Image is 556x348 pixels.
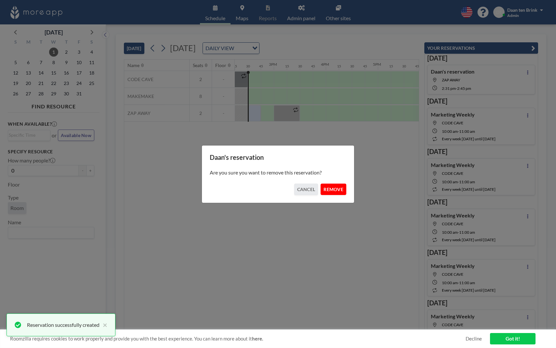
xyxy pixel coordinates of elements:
[27,321,99,329] div: Reservation successfully created
[210,153,346,161] h3: Daan's reservation
[466,336,482,342] a: Decline
[294,184,318,195] button: CANCEL
[321,184,346,195] button: REMOVE
[210,169,346,176] p: Are you sure you want to remove this reservation?
[490,333,536,344] a: Got it!
[99,321,107,329] button: close
[252,336,263,341] a: here.
[10,336,466,342] span: Roomzilla requires cookies to work properly and provide you with the best experience. You can lea...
